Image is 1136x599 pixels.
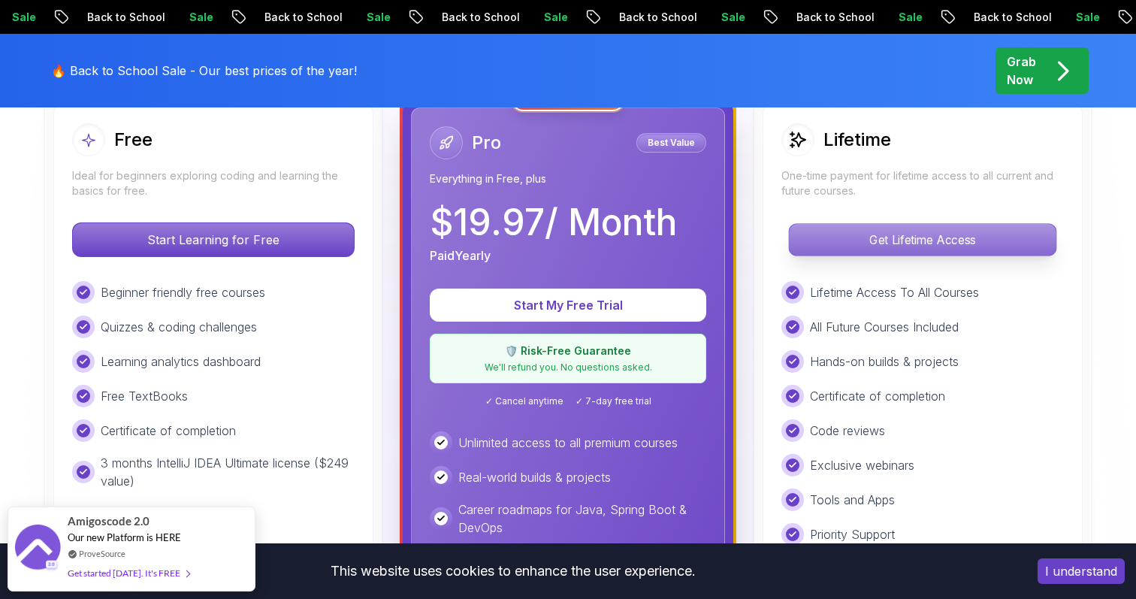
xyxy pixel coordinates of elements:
[810,422,885,440] p: Code reviews
[339,10,387,25] p: Sale
[1038,558,1125,584] button: Accept cookies
[810,387,945,405] p: Certificate of completion
[810,456,914,474] p: Exclusive webinars
[1007,53,1036,89] p: Grab Now
[485,395,563,407] span: ✓ Cancel anytime
[693,10,742,25] p: Sale
[430,171,706,186] p: Everything in Free, plus
[101,454,355,490] p: 3 months IntelliJ IDEA Ultimate license ($249 value)
[1048,10,1096,25] p: Sale
[591,10,693,25] p: Back to School
[810,352,959,371] p: Hands-on builds & projects
[788,223,1056,256] button: Get Lifetime Access
[430,247,491,265] p: Paid Yearly
[458,468,611,486] p: Real-world builds & projects
[68,564,189,582] div: Get started [DATE]. It's FREE
[68,531,181,543] span: Our new Platform is HERE
[823,128,891,152] h2: Lifetime
[114,128,153,152] h2: Free
[73,223,354,256] p: Start Learning for Free
[101,352,261,371] p: Learning analytics dashboard
[430,289,706,322] button: Start My Free Trial
[810,525,895,543] p: Priority Support
[101,422,236,440] p: Certificate of completion
[101,283,265,301] p: Beginner friendly free courses
[101,318,257,336] p: Quizzes & coding challenges
[440,343,696,358] p: 🛡️ Risk-Free Guarantee
[789,224,1056,256] p: Get Lifetime Access
[11,555,1015,588] div: This website uses cookies to enhance the user experience.
[414,10,516,25] p: Back to School
[430,298,706,313] a: Start My Free Trial
[72,222,355,257] button: Start Learning for Free
[576,395,651,407] span: ✓ 7-day free trial
[781,232,1064,247] a: Get Lifetime Access
[458,434,678,452] p: Unlimited access to all premium courses
[15,525,60,573] img: provesource social proof notification image
[237,10,339,25] p: Back to School
[430,204,677,241] p: $ 19.97 / Month
[946,10,1048,25] p: Back to School
[59,10,162,25] p: Back to School
[72,168,355,198] p: Ideal for beginners exploring coding and learning the basics for free.
[448,296,688,314] p: Start My Free Trial
[51,62,357,80] p: 🔥 Back to School Sale - Our best prices of the year!
[458,501,706,537] p: Career roadmaps for Java, Spring Boot & DevOps
[79,547,125,560] a: ProveSource
[68,513,150,530] span: Amigoscode 2.0
[871,10,919,25] p: Sale
[781,168,1064,198] p: One-time payment for lifetime access to all current and future courses.
[639,135,704,150] p: Best Value
[810,283,979,301] p: Lifetime Access To All Courses
[810,318,959,336] p: All Future Courses Included
[162,10,210,25] p: Sale
[769,10,871,25] p: Back to School
[72,232,355,247] a: Start Learning for Free
[101,387,188,405] p: Free TextBooks
[440,362,696,374] p: We'll refund you. No questions asked.
[516,10,564,25] p: Sale
[472,131,501,155] h2: Pro
[810,491,895,509] p: Tools and Apps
